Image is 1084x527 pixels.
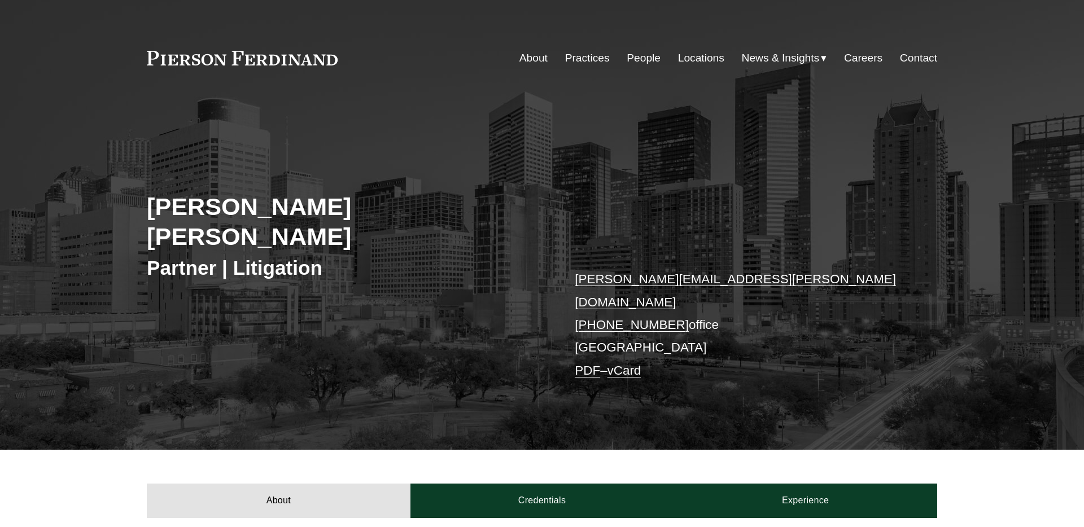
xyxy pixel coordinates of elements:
[565,47,610,69] a: Practices
[575,268,904,382] p: office [GEOGRAPHIC_DATA] –
[147,192,542,251] h2: [PERSON_NAME] [PERSON_NAME]
[742,47,827,69] a: folder dropdown
[678,47,724,69] a: Locations
[844,47,882,69] a: Careers
[147,484,410,517] a: About
[410,484,674,517] a: Credentials
[607,363,641,377] a: vCard
[575,363,600,377] a: PDF
[575,318,689,332] a: [PHONE_NUMBER]
[900,47,937,69] a: Contact
[674,484,937,517] a: Experience
[519,47,548,69] a: About
[742,49,820,68] span: News & Insights
[627,47,661,69] a: People
[575,272,896,309] a: [PERSON_NAME][EMAIL_ADDRESS][PERSON_NAME][DOMAIN_NAME]
[147,256,542,280] h3: Partner | Litigation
